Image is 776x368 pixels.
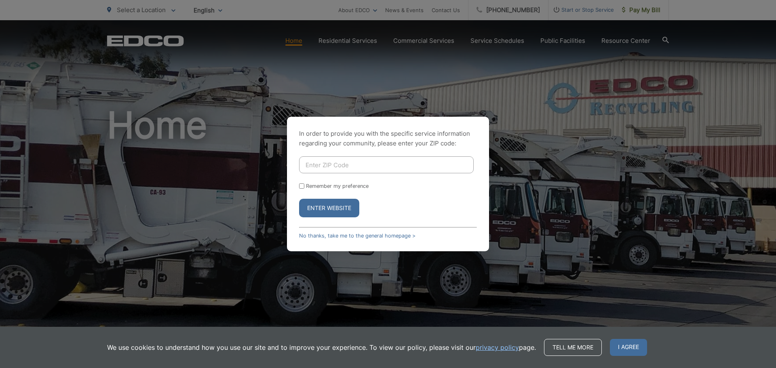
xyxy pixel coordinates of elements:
[544,339,602,356] a: Tell me more
[299,156,474,173] input: Enter ZIP Code
[299,199,359,217] button: Enter Website
[107,343,536,352] p: We use cookies to understand how you use our site and to improve your experience. To view our pol...
[476,343,519,352] a: privacy policy
[306,183,369,189] label: Remember my preference
[299,233,415,239] a: No thanks, take me to the general homepage >
[299,129,477,148] p: In order to provide you with the specific service information regarding your community, please en...
[610,339,647,356] span: I agree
